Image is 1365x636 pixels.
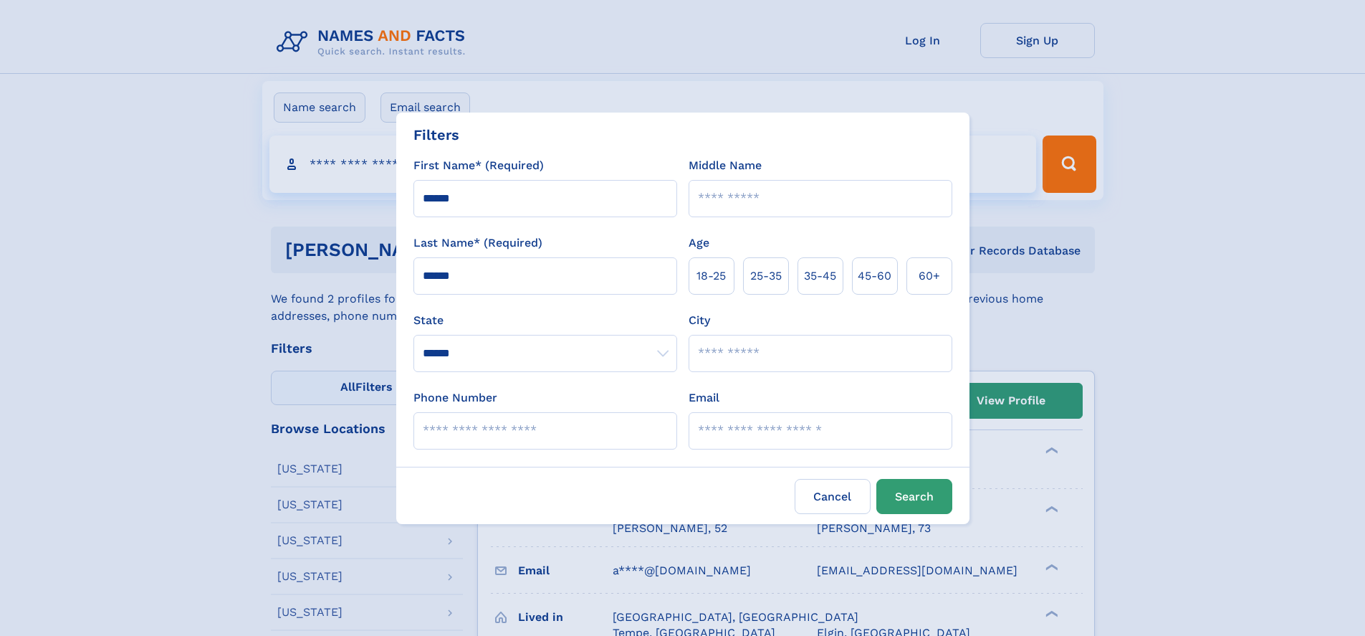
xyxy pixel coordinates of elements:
[858,267,891,285] span: 45‑60
[696,267,726,285] span: 18‑25
[413,124,459,146] div: Filters
[750,267,782,285] span: 25‑35
[804,267,836,285] span: 35‑45
[689,157,762,174] label: Middle Name
[919,267,940,285] span: 60+
[413,389,497,407] label: Phone Number
[795,479,871,514] label: Cancel
[689,234,709,252] label: Age
[413,312,677,329] label: State
[413,234,542,252] label: Last Name* (Required)
[413,157,544,174] label: First Name* (Required)
[689,389,719,407] label: Email
[689,312,710,329] label: City
[876,479,952,514] button: Search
